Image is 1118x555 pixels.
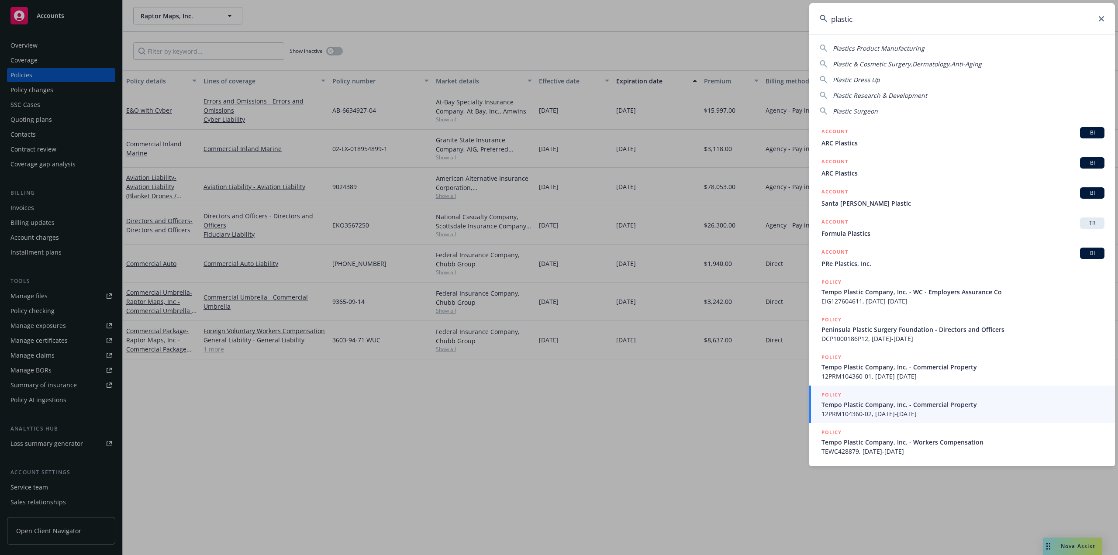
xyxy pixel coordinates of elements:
span: TR [1083,219,1101,227]
span: EIG127604611, [DATE]-[DATE] [821,296,1104,306]
span: Plastic Surgeon [833,107,878,115]
a: ACCOUNTBIARC Plastics [809,122,1115,152]
h5: ACCOUNT [821,127,848,138]
h5: POLICY [821,315,842,324]
span: PRe Plastics, Inc. [821,259,1104,268]
h5: ACCOUNT [821,248,848,258]
a: ACCOUNTBISanta [PERSON_NAME] Plastic [809,183,1115,213]
span: Plastics Product Manufacturing [833,44,925,52]
h5: POLICY [821,278,842,286]
span: BI [1083,249,1101,257]
a: POLICYTempo Plastic Company, Inc. - Workers CompensationTEWC428879, [DATE]-[DATE] [809,423,1115,461]
span: ARC Plastics [821,169,1104,178]
span: TEWC428879, [DATE]-[DATE] [821,447,1104,456]
span: BI [1083,129,1101,137]
span: Formula Plastics [821,229,1104,238]
input: Search... [809,3,1115,34]
span: Plastic Dress Up [833,76,880,84]
span: Tempo Plastic Company, Inc. - Workers Compensation [821,438,1104,447]
span: Plastic & Cosmetic Surgery,Dermatology,Anti-Aging [833,60,982,68]
span: DCP1000186P12, [DATE]-[DATE] [821,334,1104,343]
span: Tempo Plastic Company, Inc. - Commercial Property [821,400,1104,409]
a: POLICYTempo Plastic Company, Inc. - Commercial Property12PRM104360-01, [DATE]-[DATE] [809,348,1115,386]
span: 12PRM104360-02, [DATE]-[DATE] [821,409,1104,418]
a: POLICYTempo Plastic Company, Inc. - WC - Employers Assurance CoEIG127604611, [DATE]-[DATE] [809,273,1115,310]
h5: ACCOUNT [821,157,848,168]
span: BI [1083,189,1101,197]
a: ACCOUNTBIARC Plastics [809,152,1115,183]
span: Tempo Plastic Company, Inc. - Commercial Property [821,362,1104,372]
span: Plastic Research & Development [833,91,927,100]
h5: POLICY [821,353,842,362]
span: Tempo Plastic Company, Inc. - WC - Employers Assurance Co [821,287,1104,296]
span: ARC Plastics [821,138,1104,148]
h5: POLICY [821,428,842,437]
a: POLICYTempo Plastic Company, Inc. - Commercial Property12PRM104360-02, [DATE]-[DATE] [809,386,1115,423]
a: POLICYPeninsula Plastic Surgery Foundation - Directors and OfficersDCP1000186P12, [DATE]-[DATE] [809,310,1115,348]
span: BI [1083,159,1101,167]
span: Peninsula Plastic Surgery Foundation - Directors and Officers [821,325,1104,334]
h5: ACCOUNT [821,187,848,198]
a: ACCOUNTTRFormula Plastics [809,213,1115,243]
span: 12PRM104360-01, [DATE]-[DATE] [821,372,1104,381]
h5: POLICY [821,390,842,399]
h5: ACCOUNT [821,217,848,228]
span: Santa [PERSON_NAME] Plastic [821,199,1104,208]
a: ACCOUNTBIPRe Plastics, Inc. [809,243,1115,273]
